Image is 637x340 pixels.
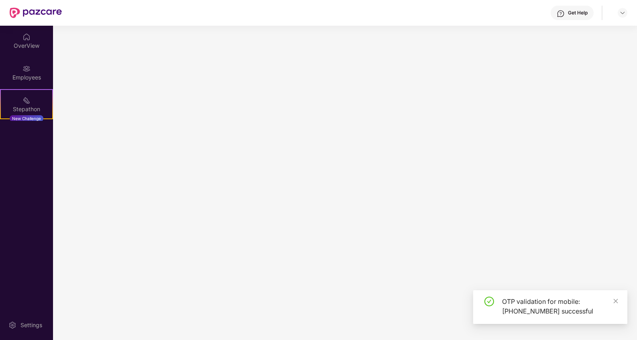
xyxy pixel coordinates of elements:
img: svg+xml;base64,PHN2ZyBpZD0iRW1wbG95ZWVzIiB4bWxucz0iaHR0cDovL3d3dy53My5vcmcvMjAwMC9zdmciIHdpZHRoPS... [22,65,31,73]
div: Stepathon [1,105,52,113]
img: svg+xml;base64,PHN2ZyBpZD0iSGVscC0zMngzMiIgeG1sbnM9Imh0dHA6Ly93d3cudzMub3JnLzIwMDAvc3ZnIiB3aWR0aD... [557,10,565,18]
img: New Pazcare Logo [10,8,62,18]
img: svg+xml;base64,PHN2ZyBpZD0iRHJvcGRvd24tMzJ4MzIiIHhtbG5zPSJodHRwOi8vd3d3LnczLm9yZy8yMDAwL3N2ZyIgd2... [619,10,626,16]
div: Get Help [568,10,588,16]
div: Settings [18,321,45,329]
img: svg+xml;base64,PHN2ZyBpZD0iU2V0dGluZy0yMHgyMCIgeG1sbnM9Imh0dHA6Ly93d3cudzMub3JnLzIwMDAvc3ZnIiB3aW... [8,321,16,329]
span: close [613,298,619,304]
div: New Challenge [10,115,43,122]
img: svg+xml;base64,PHN2ZyBpZD0iSG9tZSIgeG1sbnM9Imh0dHA6Ly93d3cudzMub3JnLzIwMDAvc3ZnIiB3aWR0aD0iMjAiIG... [22,33,31,41]
div: OTP validation for mobile: [PHONE_NUMBER] successful [502,297,618,316]
img: svg+xml;base64,PHN2ZyB4bWxucz0iaHR0cDovL3d3dy53My5vcmcvMjAwMC9zdmciIHdpZHRoPSIyMSIgaGVpZ2h0PSIyMC... [22,96,31,104]
span: check-circle [484,297,494,306]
